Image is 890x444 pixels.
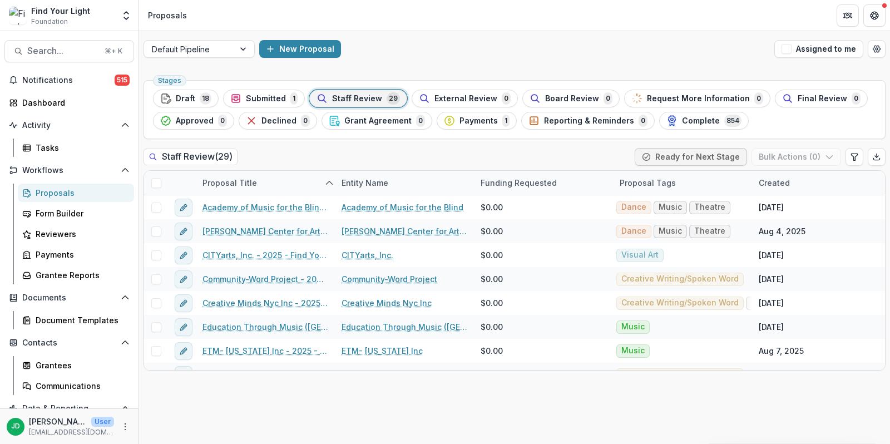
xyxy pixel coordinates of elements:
button: edit [175,199,192,216]
button: Reporting & Reminders0 [521,112,655,130]
button: Open table manager [868,40,886,58]
button: Export table data [868,148,886,166]
div: Reviewers [36,228,125,240]
span: Approved [176,116,214,126]
span: Documents [22,293,116,303]
div: Dashboard [22,97,125,108]
span: Payments [459,116,498,126]
div: Find Your Light [31,5,90,17]
a: Academy of Music for the Blind [342,201,463,213]
span: 0 [502,92,511,105]
div: [DATE] [759,369,784,381]
div: Grantee Reports [36,269,125,281]
a: Creative Minds Nyc Inc [342,297,432,309]
div: Proposal Tags [613,171,752,195]
button: Draft18 [153,90,219,107]
a: Payments [18,245,134,264]
button: Grant Agreement0 [322,112,432,130]
button: Final Review0 [775,90,868,107]
div: ⌘ + K [102,45,125,57]
span: Contacts [22,338,116,348]
div: Funding Requested [474,177,563,189]
span: Staff Review [332,94,382,103]
span: $0.00 [481,273,503,285]
span: Request More Information [647,94,750,103]
button: Request More Information0 [624,90,770,107]
button: Ready for Next Stage [635,148,747,166]
button: Staff Review29 [309,90,407,107]
span: 0 [754,92,763,105]
button: Board Review0 [522,90,620,107]
div: Entity Name [335,171,474,195]
div: Document Templates [36,314,125,326]
p: [EMAIL_ADDRESS][DOMAIN_NAME] [29,427,114,437]
button: Submitted1 [223,90,305,107]
a: ETM- [US_STATE] Inc [342,345,423,357]
a: Community-Word Project [342,273,437,285]
button: Search... [4,40,134,62]
span: External Review [434,94,497,103]
a: Grantee Reports [18,266,134,284]
div: [DATE] [759,273,784,285]
button: edit [175,223,192,240]
span: $0.00 [481,321,503,333]
span: 29 [387,92,400,105]
p: User [91,417,114,427]
button: Notifications515 [4,71,134,89]
div: Grantees [36,359,125,371]
span: $0.00 [481,225,503,237]
button: Open Documents [4,289,134,307]
div: [DATE] [759,249,784,261]
nav: breadcrumb [144,7,191,23]
button: New Proposal [259,40,341,58]
span: Board Review [545,94,599,103]
a: Get Lit - Words Ignite - 2025 - Find Your Light Foundation 25/26 RFP Grant Application [202,369,328,381]
div: Communications [36,380,125,392]
div: Entity Name [335,177,395,189]
button: Get Help [863,4,886,27]
div: [DATE] [759,201,784,213]
span: Stages [158,77,181,85]
button: Open entity switcher [118,4,134,27]
span: Data & Reporting [22,404,116,413]
div: Jeffrey Dollinger [11,423,20,430]
span: $0.00 [481,201,503,213]
button: Edit table settings [845,148,863,166]
span: Activity [22,121,116,130]
div: Created [752,177,797,189]
a: Proposals [18,184,134,202]
button: Open Workflows [4,161,134,179]
button: Partners [837,4,859,27]
a: Grantees [18,356,134,374]
img: Find Your Light [9,7,27,24]
a: Communications [18,377,134,395]
span: Search... [27,46,98,56]
a: Dashboard [4,93,134,112]
div: Payments [36,249,125,260]
span: 0 [301,115,310,127]
div: Funding Requested [474,171,613,195]
div: [DATE] [759,297,784,309]
a: [PERSON_NAME] Center for Arts and Music [342,225,467,237]
span: Foundation [31,17,68,27]
button: Bulk Actions (0) [751,148,841,166]
span: 0 [218,115,227,127]
a: Community-Word Project - 2025 - Find Your Light Foundation 25/26 RFP Grant Application [202,273,328,285]
h2: Staff Review ( 29 ) [144,149,238,165]
div: Proposal Title [196,171,335,195]
a: Document Templates [18,311,134,329]
button: Complete854 [659,112,749,130]
a: Education Through Music ([GEOGRAPHIC_DATA]) - 2025 - Find Your Light Foundation 25/26 RFP Grant A... [202,321,328,333]
button: External Review0 [412,90,518,107]
button: Assigned to me [774,40,863,58]
div: [DATE] [759,321,784,333]
a: [PERSON_NAME] Center for Arts and Music - 2025 - Find Your Light Foundation 25/26 RFP Grant Appli... [202,225,328,237]
span: 18 [200,92,211,105]
span: 0 [639,115,647,127]
span: Complete [682,116,720,126]
a: Get Lit - Words Ignite [342,369,424,381]
a: Education Through Music ([GEOGRAPHIC_DATA]) [342,321,467,333]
